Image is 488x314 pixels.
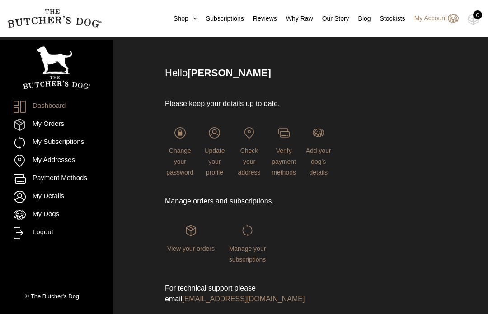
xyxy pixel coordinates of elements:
strong: [PERSON_NAME] [188,67,271,78]
div: 0 [473,10,482,19]
a: Blog [349,14,371,23]
a: Verify payment methods [269,127,299,176]
a: Check your address [234,127,264,176]
a: My Orders [14,119,99,131]
span: Manage your subscriptions [229,245,266,263]
a: Dashboard [14,101,99,113]
img: login-TBD_Subscriptions.png [242,225,253,236]
span: Add your dog's details [306,147,331,176]
a: My Addresses [14,155,99,167]
a: Change your password [165,127,195,176]
img: login-TBD_Orders.png [185,225,197,236]
img: TBD_Cart-Empty.png [468,14,479,25]
img: login-TBD_Payments.png [278,127,290,139]
p: Manage orders and subscriptions. [165,196,333,207]
p: Hello [165,65,436,80]
a: My Account [405,13,459,24]
a: Manage your subscriptions [221,225,273,263]
span: Check your address [238,147,261,176]
a: My Details [14,191,99,203]
img: login-TBD_Profile.png [209,127,220,139]
span: Update your profile [204,147,225,176]
span: View your orders [167,245,215,252]
a: My Subscriptions [14,137,99,149]
a: Logout [14,227,99,239]
a: Shop [164,14,197,23]
img: login-TBD_Password.png [174,127,186,139]
a: [EMAIL_ADDRESS][DOMAIN_NAME] [182,295,305,303]
img: TBD_Portrait_Logo_White.png [23,46,90,89]
a: Add your dog's details [303,127,333,176]
p: For technical support please email [165,283,333,305]
a: Payment Methods [14,173,99,185]
a: Subscriptions [197,14,244,23]
a: Update your profile [200,127,230,176]
a: Stockists [371,14,405,23]
a: Our Story [313,14,349,23]
a: Why Raw [277,14,313,23]
span: Verify payment methods [272,147,296,176]
a: View your orders [165,225,217,252]
span: Change your password [166,147,193,176]
p: Please keep your details up to date. [165,98,333,109]
img: login-TBD_Dog.png [313,127,324,139]
img: login-TBD_Address.png [244,127,255,139]
a: My Dogs [14,209,99,221]
a: Reviews [244,14,277,23]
